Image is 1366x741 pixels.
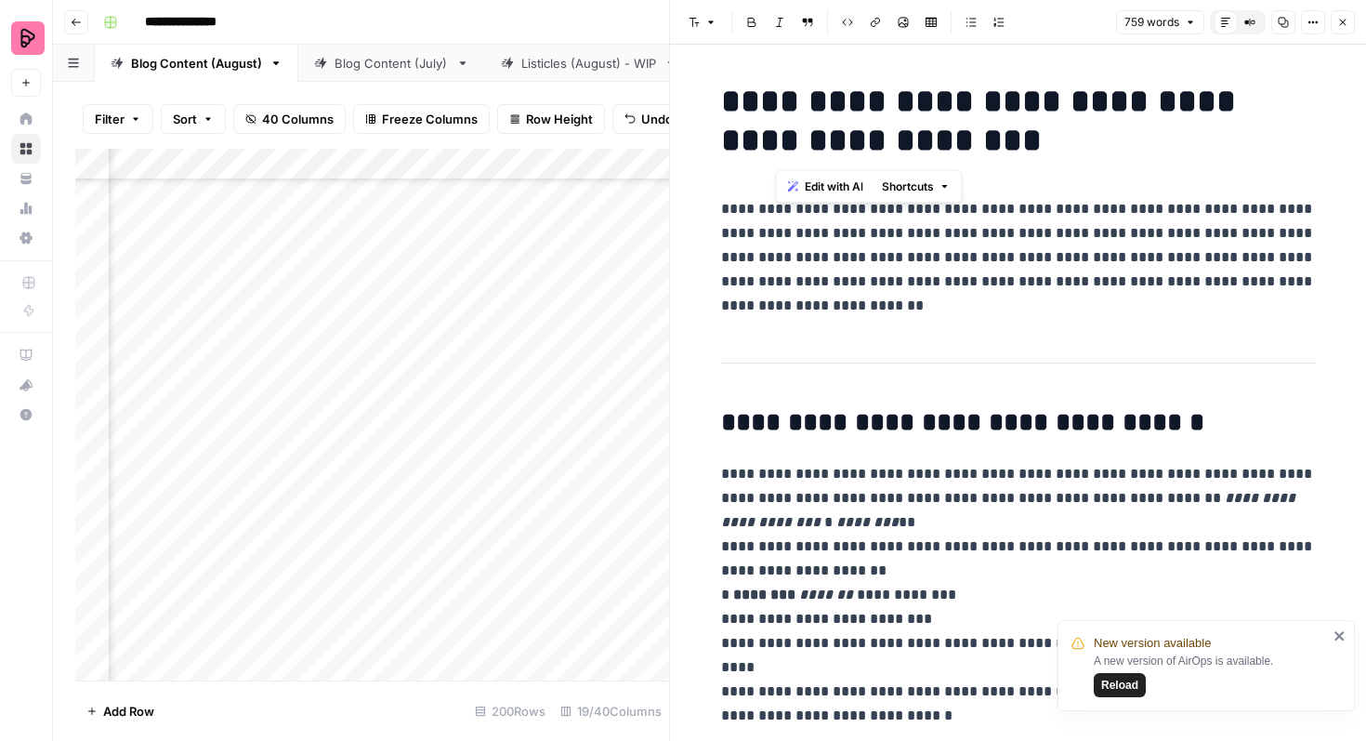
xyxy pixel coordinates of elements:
[553,696,669,726] div: 19/40 Columns
[1333,629,1346,643] button: close
[882,179,934,195] span: Shortcuts
[11,400,41,430] button: Help + Support
[335,54,449,73] div: Blog Content (July)
[805,179,863,195] span: Edit with AI
[11,223,41,253] a: Settings
[11,370,41,400] button: What's new?
[161,104,226,134] button: Sort
[262,110,334,128] span: 40 Columns
[75,696,165,726] button: Add Row
[103,702,154,721] span: Add Row
[233,104,346,134] button: 40 Columns
[11,134,41,164] a: Browse
[1094,673,1146,697] button: Reload
[11,104,41,134] a: Home
[11,15,41,61] button: Workspace: Preply
[11,340,41,370] a: AirOps Academy
[641,110,673,128] span: Undo
[1124,14,1179,31] span: 759 words
[12,371,40,399] div: What's new?
[131,54,262,73] div: Blog Content (August)
[612,104,685,134] button: Undo
[781,175,871,199] button: Edit with AI
[11,164,41,193] a: Your Data
[11,21,45,55] img: Preply Logo
[497,104,605,134] button: Row Height
[173,110,197,128] span: Sort
[83,104,153,134] button: Filter
[1094,634,1211,653] span: New version available
[353,104,490,134] button: Freeze Columns
[521,54,657,73] div: Listicles (August) - WIP
[1101,677,1138,694] span: Reload
[467,696,553,726] div: 200 Rows
[874,175,958,199] button: Shortcuts
[1116,10,1204,34] button: 759 words
[382,110,478,128] span: Freeze Columns
[95,45,298,82] a: Blog Content (August)
[526,110,593,128] span: Row Height
[298,45,485,82] a: Blog Content (July)
[485,45,693,82] a: Listicles (August) - WIP
[1094,653,1328,697] div: A new version of AirOps is available.
[11,193,41,223] a: Usage
[95,110,125,128] span: Filter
